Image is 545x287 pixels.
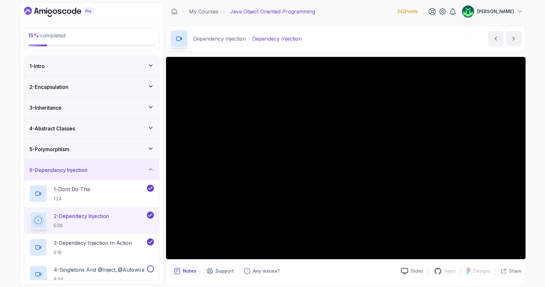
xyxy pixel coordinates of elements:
[506,31,521,46] button: next content
[29,238,154,256] button: 3-Dependecy Injection In Action5:19
[462,5,523,18] button: user profile image[PERSON_NAME]
[462,5,474,18] img: user profile image
[509,268,521,274] p: Share
[29,104,62,112] h3: 3 - Inheritance
[29,265,154,283] button: 4-Singletons And @Inject_@Autowire8:04
[24,139,159,159] button: 5-Polymorphism
[54,239,132,247] p: 3 - Dependecy Injection In Action
[29,83,68,91] h3: 2 - Encapsulation
[54,222,109,229] p: 5:06
[170,266,200,276] button: notes button
[203,266,238,276] button: Support button
[54,212,109,220] p: 2 - Dependecy Injection
[444,268,456,274] p: Repo
[477,8,514,15] p: [PERSON_NAME]
[496,268,521,274] button: Share
[54,185,90,193] p: 1 - Dont Do This
[240,266,284,276] button: Feedback button
[29,125,75,132] h3: 4 - Abstract Classes
[54,196,90,202] p: 1:24
[24,160,159,180] button: 6-Dependency Injection
[29,166,87,174] h3: 6 - Dependency Injection
[24,97,159,118] button: 3-Inheritance
[24,77,159,97] button: 2-Encapsulation
[396,268,428,275] a: Slides
[183,268,196,274] p: Notes
[216,268,234,274] p: Support
[54,249,132,256] p: 5:19
[24,7,108,17] a: Dashboard
[29,212,154,229] button: 2-Dependecy Injection5:06
[24,56,159,76] button: 1-Intro
[54,266,145,274] p: 4 - Singletons And @Inject_@Autowire
[193,35,246,43] p: Dependency Injection
[397,8,418,15] p: 342 Points
[24,118,159,139] button: 4-Abstract Classes
[488,31,503,46] button: previous content
[189,8,218,15] a: My Courses
[166,57,526,259] iframe: 2 - Dependecy Injection
[54,276,145,283] p: 8:04
[28,32,39,39] span: 15 %
[253,268,280,274] p: Any issues?
[29,145,69,153] h3: 5 - Polymorphism
[29,62,45,70] h3: 1 - Intro
[28,32,65,39] span: completed
[252,35,302,43] p: Dependecy Injection
[171,8,178,15] a: Dashboard
[473,268,490,274] p: Designs
[411,268,423,274] p: Slides
[230,8,315,15] p: Java Object Oriented Programming
[29,185,154,203] button: 1-Dont Do This1:24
